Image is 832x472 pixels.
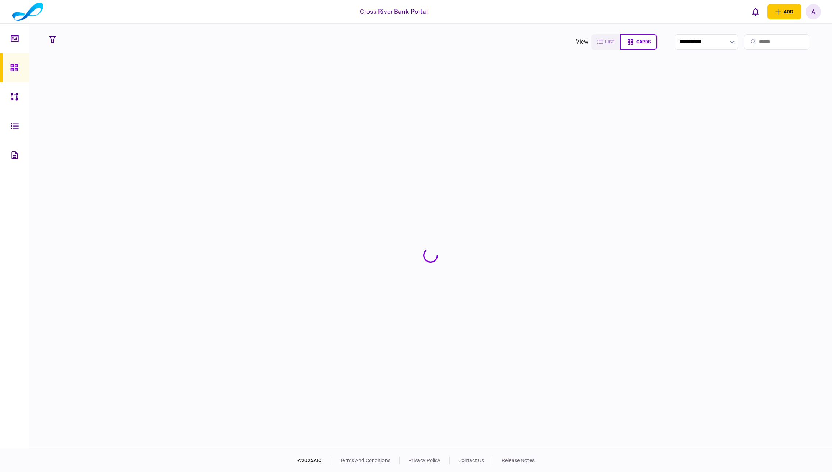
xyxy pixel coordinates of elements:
[605,39,614,45] span: list
[458,457,484,463] a: contact us
[297,457,331,464] div: © 2025 AIO
[502,457,535,463] a: release notes
[12,3,43,21] img: client company logo
[340,457,390,463] a: terms and conditions
[408,457,440,463] a: privacy policy
[591,34,620,50] button: list
[576,38,589,46] div: view
[360,7,428,16] div: Cross River Bank Portal
[636,39,651,45] span: cards
[620,34,657,50] button: cards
